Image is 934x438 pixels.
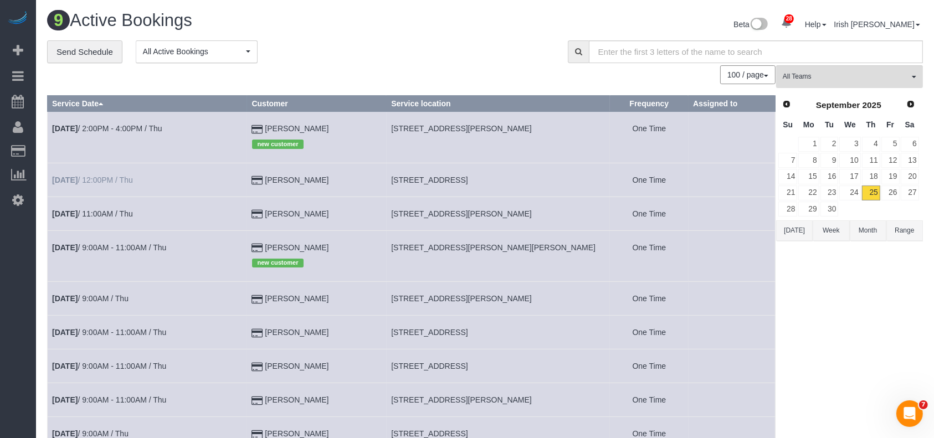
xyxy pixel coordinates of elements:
a: 11 [862,153,880,168]
a: 23 [820,185,839,200]
span: Thursday [866,120,876,129]
td: Service location [387,197,610,230]
td: Assigned to [689,383,776,417]
td: Service location [387,230,610,281]
span: [STREET_ADDRESS][PERSON_NAME] [391,209,532,218]
a: 5 [881,137,900,152]
i: Credit Card Payment [252,126,263,133]
a: [PERSON_NAME] [265,124,329,133]
img: New interface [750,18,768,32]
th: Service Date [48,96,248,112]
a: 25 [862,185,880,200]
td: Service location [387,282,610,316]
b: [DATE] [52,209,78,218]
a: [DATE]/ 11:00AM / Thu [52,209,133,218]
button: All Teams [776,65,923,88]
span: new customer [252,259,304,267]
a: 24 [839,185,860,200]
span: [STREET_ADDRESS] [391,176,468,184]
a: Next [903,97,918,112]
span: Tuesday [825,120,834,129]
a: Prev [779,97,794,112]
b: [DATE] [52,429,78,438]
span: Monday [803,120,814,129]
i: Credit Card Payment [252,329,263,337]
a: Beta [733,20,768,29]
span: [STREET_ADDRESS][PERSON_NAME] [391,294,532,303]
td: Service location [387,349,610,383]
a: [DATE]/ 9:00AM - 11:00AM / Thu [52,362,166,370]
td: Assigned to [689,282,776,316]
b: [DATE] [52,124,78,133]
i: Credit Card Payment [252,177,263,184]
a: [DATE]/ 2:00PM - 4:00PM / Thu [52,124,162,133]
a: [PERSON_NAME] [265,429,329,438]
td: Customer [247,112,387,163]
input: Enter the first 3 letters of the name to search [589,40,923,63]
span: 7 [919,400,928,409]
button: 100 / page [720,65,776,84]
td: Frequency [610,163,689,197]
a: Help [805,20,827,29]
a: [DATE]/ 9:00AM / Thu [52,429,129,438]
i: Credit Card Payment [252,210,263,218]
span: All Teams [783,72,909,81]
a: [PERSON_NAME] [265,395,329,404]
td: Schedule date [48,230,248,281]
button: Range [886,220,923,241]
a: 2 [820,137,839,152]
span: [STREET_ADDRESS][PERSON_NAME][PERSON_NAME] [391,243,596,252]
a: [DATE]/ 9:00AM - 11:00AM / Thu [52,243,166,252]
b: [DATE] [52,362,78,370]
a: [DATE]/ 9:00AM / Thu [52,294,129,303]
a: 14 [778,169,797,184]
span: [STREET_ADDRESS][PERSON_NAME] [391,124,532,133]
td: Service location [387,383,610,417]
a: 9 [820,153,839,168]
button: [DATE] [776,220,813,241]
i: Credit Card Payment [252,244,263,252]
td: Assigned to [689,349,776,383]
span: 9 [47,10,70,30]
span: 28 [784,14,794,23]
i: Credit Card Payment [252,397,263,405]
td: Schedule date [48,163,248,197]
b: [DATE] [52,395,78,404]
a: 7 [778,153,797,168]
a: [PERSON_NAME] [265,243,329,252]
a: 10 [839,153,860,168]
td: Customer [247,163,387,197]
a: [PERSON_NAME] [265,209,329,218]
a: 1 [798,137,819,152]
a: 16 [820,169,839,184]
a: 13 [901,153,919,168]
a: 22 [798,185,819,200]
button: Month [850,220,886,241]
td: Customer [247,230,387,281]
span: Friday [886,120,894,129]
a: 4 [862,137,880,152]
td: Frequency [610,383,689,417]
a: 15 [798,169,819,184]
iframe: Intercom live chat [896,400,923,427]
a: 19 [881,169,900,184]
td: Assigned to [689,230,776,281]
a: [PERSON_NAME] [265,362,329,370]
a: 8 [798,153,819,168]
ol: All Teams [776,65,923,83]
td: Customer [247,349,387,383]
span: [STREET_ADDRESS][PERSON_NAME] [391,395,532,404]
a: 3 [839,137,860,152]
b: [DATE] [52,294,78,303]
td: Customer [247,197,387,230]
span: new customer [252,140,304,148]
td: Assigned to [689,112,776,163]
i: Credit Card Payment [252,296,263,303]
td: Assigned to [689,163,776,197]
td: Frequency [610,230,689,281]
td: Schedule date [48,383,248,417]
td: Assigned to [689,197,776,230]
td: Schedule date [48,112,248,163]
a: 28 [776,11,797,35]
a: 28 [778,202,797,217]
